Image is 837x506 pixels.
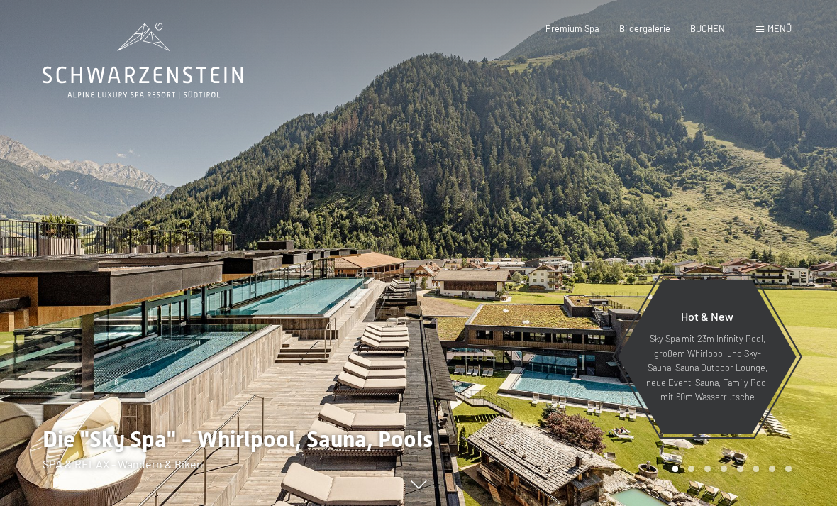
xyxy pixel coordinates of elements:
[737,466,743,472] div: Carousel Page 5
[753,466,760,472] div: Carousel Page 6
[721,466,727,472] div: Carousel Page 4
[769,466,775,472] div: Carousel Page 7
[667,466,792,472] div: Carousel Pagination
[645,331,769,404] p: Sky Spa mit 23m Infinity Pool, großem Whirlpool und Sky-Sauna, Sauna Outdoor Lounge, neue Event-S...
[688,466,694,472] div: Carousel Page 2
[690,23,725,34] a: BUCHEN
[681,309,733,323] span: Hot & New
[619,23,670,34] a: Bildergalerie
[672,466,679,472] div: Carousel Page 1 (Current Slide)
[785,466,792,472] div: Carousel Page 8
[767,23,792,34] span: Menü
[617,279,797,435] a: Hot & New Sky Spa mit 23m Infinity Pool, großem Whirlpool und Sky-Sauna, Sauna Outdoor Lounge, ne...
[545,23,599,34] a: Premium Spa
[704,466,711,472] div: Carousel Page 3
